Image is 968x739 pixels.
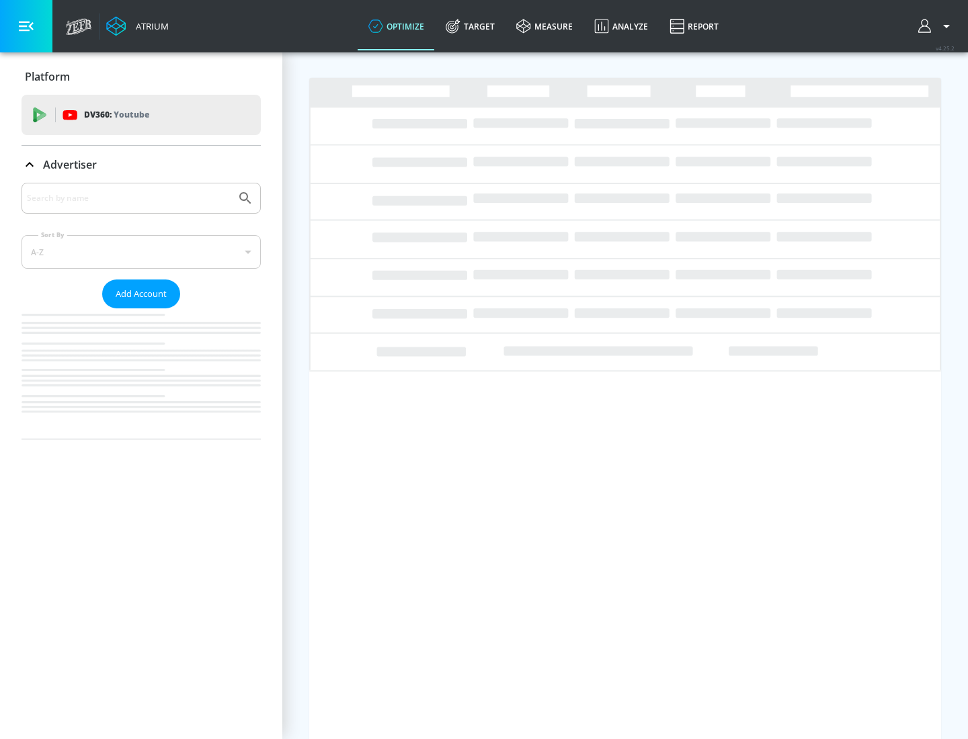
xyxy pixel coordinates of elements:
div: A-Z [22,235,261,269]
button: Add Account [102,279,180,308]
a: Atrium [106,16,169,36]
a: Report [659,2,729,50]
p: DV360: [84,107,149,122]
p: Advertiser [43,157,97,172]
div: DV360: Youtube [22,95,261,135]
p: Youtube [114,107,149,122]
div: Advertiser [22,146,261,183]
a: Target [435,2,506,50]
span: v 4.25.2 [936,44,955,52]
nav: list of Advertiser [22,308,261,439]
a: Analyze [583,2,659,50]
p: Platform [25,69,70,84]
input: Search by name [27,189,231,207]
div: Platform [22,58,261,95]
label: Sort By [38,230,67,239]
a: measure [506,2,583,50]
div: Advertiser [22,183,261,439]
a: optimize [358,2,435,50]
div: Atrium [130,20,169,32]
span: Add Account [116,286,167,302]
